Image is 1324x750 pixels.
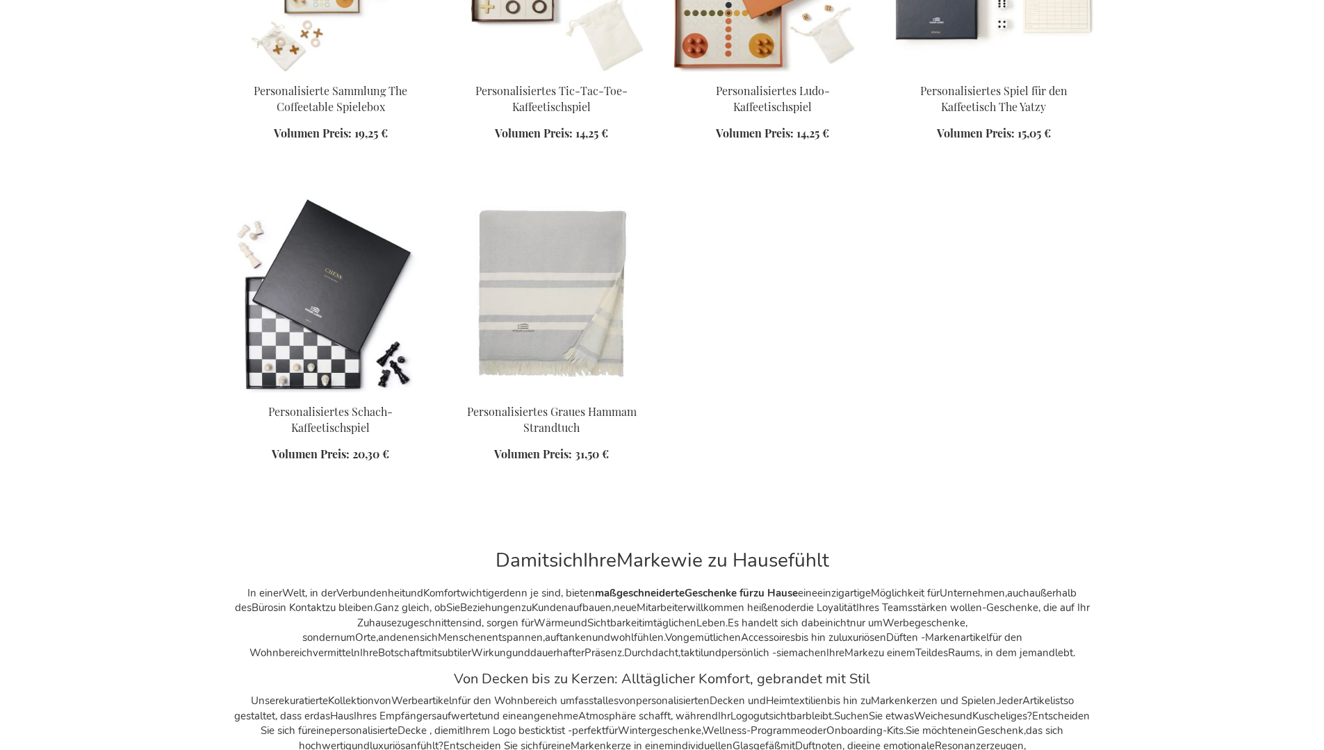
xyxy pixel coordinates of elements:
[572,724,605,737] span: perfekt
[826,646,844,660] span: Ihre
[937,126,1015,140] span: Volumen Preis:
[687,601,779,615] span: willkommen heißen
[664,631,665,644] span: .
[390,631,420,644] span: denen
[420,631,438,644] span: sich
[844,646,874,660] span: Marke
[806,709,832,723] span: bleibt
[766,694,827,708] span: Heimtextilien
[1017,126,1051,140] span: 15,05 €
[753,586,798,600] span: zu Hause
[302,616,967,644] span: Werbegeschenke, sondern
[391,694,458,708] span: Werbeartikeln
[671,547,788,574] span: wie zu Hause
[788,547,829,574] span: fühlt
[311,724,330,737] span: eine
[585,646,624,660] span: Präsenz.
[305,586,336,600] span: , in der
[718,709,730,723] span: Ihr
[549,547,583,574] span: sich
[375,601,446,615] span: Ganz gleich, ob
[503,586,563,600] span: denn je sind,
[512,646,530,660] span: und
[980,646,1055,660] span: , in dem jemand
[278,601,325,615] span: in Kontakt
[376,631,378,644] span: ,
[703,724,806,737] span: Wellness-Programme
[518,724,555,737] span: bestickt
[616,547,671,574] span: Marke
[522,709,578,723] span: angenehme
[886,631,925,644] span: Düften -
[913,601,982,615] span: stärken wollen
[769,709,806,723] span: sichtbar
[914,709,954,723] span: Weiches
[494,447,572,461] span: Volumen Preis:
[274,126,388,142] a: Volumen Preis: 19,25 €
[397,616,462,630] span: zugeschnitten
[360,646,378,660] span: Ihre
[275,709,313,723] span: , dass er
[619,694,636,708] span: von
[915,646,931,660] span: Teil
[495,126,608,142] a: Volumen Preis: 14,25 €
[378,631,390,644] span: an
[798,586,817,600] span: eine
[963,724,977,737] span: ein
[850,616,883,630] span: nur um
[437,646,471,660] span: subtiler
[530,646,585,660] span: dauerhafter
[834,709,869,723] span: Suchen
[948,646,980,660] span: Raums
[710,694,745,708] span: Decken
[566,586,595,600] span: bieten
[354,126,388,140] span: 19,25 €
[482,616,534,630] span: , sorgen für
[977,724,1024,737] span: Geschenk
[1005,586,1007,600] span: ,
[685,586,753,600] span: Geschenke für
[940,586,1005,600] span: Unternehmen
[583,547,616,574] span: Ihre
[595,586,685,600] span: maßgeschneiderte
[954,709,972,723] span: und
[254,83,407,114] a: Personalisierte Sammlung The Coffeetable Spielebox
[982,601,986,615] span: -
[374,694,391,708] span: von
[282,586,305,600] span: Welt
[575,126,608,140] span: 14,25 €
[328,694,374,708] span: Kollektion
[832,709,834,723] span: .
[398,724,427,737] span: Decke
[696,616,728,630] span: Leben.
[496,547,549,574] span: Damit
[336,586,405,600] span: Verbundenheit
[430,724,448,737] span: , die
[330,724,398,737] span: personalisierte
[906,724,963,737] span: Sie möchten
[800,601,856,615] span: die Loyalität
[354,709,436,723] span: Ihres Empfängers
[779,601,800,615] span: oder
[545,631,592,644] span: auftanken
[940,694,996,708] span: und Spielen
[716,126,829,142] a: Volumen Preis: 14,25 €
[827,616,850,630] span: nicht
[653,616,696,630] span: täglichen
[795,631,839,644] span: bis hin zu
[871,586,940,600] span: Möglichkeit für
[247,586,282,600] span: In einer
[460,586,503,600] span: wichtiger
[869,709,914,723] span: Sie etwas
[532,601,568,615] span: Kunden
[716,126,794,140] span: Volumen Preis:
[839,631,886,644] span: luxuriösen
[937,126,1051,142] a: Volumen Preis: 15,05 €
[920,83,1068,114] a: Personalisiertes Spiel für den Kaffeetisch The Yatzy
[252,601,278,615] span: Büros
[272,447,350,461] span: Volumen Preis:
[931,646,948,660] span: des
[856,601,913,615] span: Ihres Teams
[251,694,284,708] span: Unsere
[642,616,653,630] span: im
